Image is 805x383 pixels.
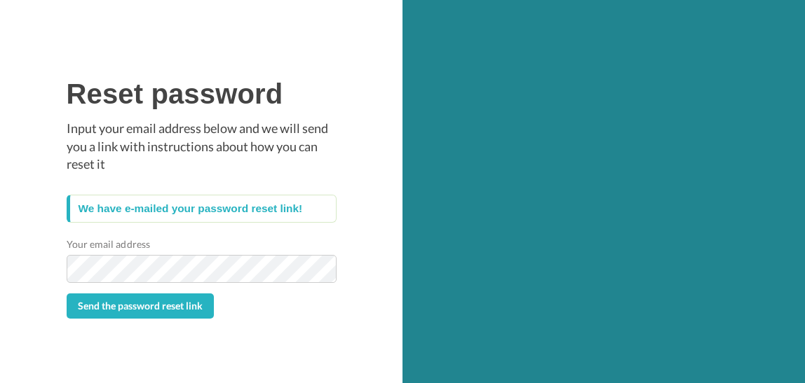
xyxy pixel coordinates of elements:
label: Your email address [67,237,150,251]
p: Input your email address below and we will send you a link with instructions about how you can re... [67,120,337,174]
div: We have e-mailed your password reset link! [67,195,337,223]
h1: Reset password [67,78,337,109]
span: Send the password reset link [78,300,203,312]
button: Send the password reset link [67,293,214,319]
